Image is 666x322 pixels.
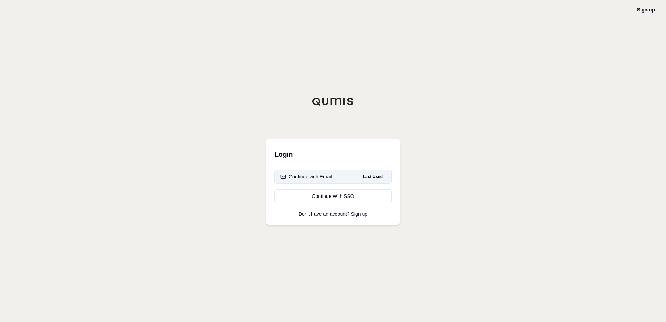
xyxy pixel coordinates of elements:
[274,212,392,216] p: Don't have an account?
[360,172,386,181] span: Last Used
[274,147,392,161] h3: Login
[274,189,392,203] a: Continue With SSO
[351,211,367,217] a: Sign up
[637,7,655,13] a: Sign up
[312,97,354,106] img: Qumis
[280,173,332,180] div: Continue with Email
[280,193,386,200] div: Continue With SSO
[274,170,392,184] button: Continue with EmailLast Used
